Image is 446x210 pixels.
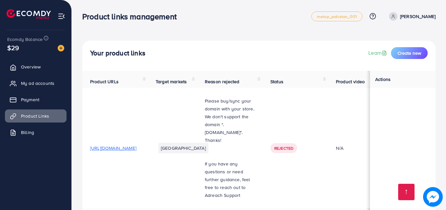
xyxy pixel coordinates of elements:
span: Create new [398,50,421,56]
span: My ad accounts [21,80,54,86]
img: image [58,45,64,51]
p: [PERSON_NAME] [400,12,436,20]
img: image [423,187,443,207]
button: Create new [391,47,428,59]
span: [URL][DOMAIN_NAME] [90,145,136,151]
a: Payment [5,93,67,106]
span: metap_pakistan_001 [317,14,357,19]
h4: Your product links [90,49,145,57]
p: Please buy/sync your domain with your store. We don't support the domain ".[DOMAIN_NAME]". Thanks! [205,97,255,144]
a: My ad accounts [5,77,67,90]
span: Rejected [274,145,293,151]
a: Learn [368,49,388,57]
span: Payment [21,96,39,103]
p: If you have any questions or need further guidance, feel free to reach out to Adreach Support [205,160,255,199]
img: logo [7,9,51,19]
span: Actions [375,76,391,83]
img: menu [58,12,65,20]
div: N/A [336,145,382,151]
span: Product Links [21,113,49,119]
span: $29 [7,43,19,52]
span: Product video [336,78,365,85]
span: Target markets [156,78,187,85]
a: Overview [5,60,67,73]
span: Status [270,78,283,85]
span: Ecomdy Balance [7,36,43,43]
span: Overview [21,64,41,70]
span: Reason rejected [205,78,239,85]
a: Billing [5,126,67,139]
a: metap_pakistan_001 [311,11,362,21]
h3: Product links management [82,12,182,21]
li: [GEOGRAPHIC_DATA] [158,143,208,153]
a: [PERSON_NAME] [386,12,436,21]
span: Billing [21,129,34,136]
span: Product URLs [90,78,119,85]
a: Product Links [5,109,67,123]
